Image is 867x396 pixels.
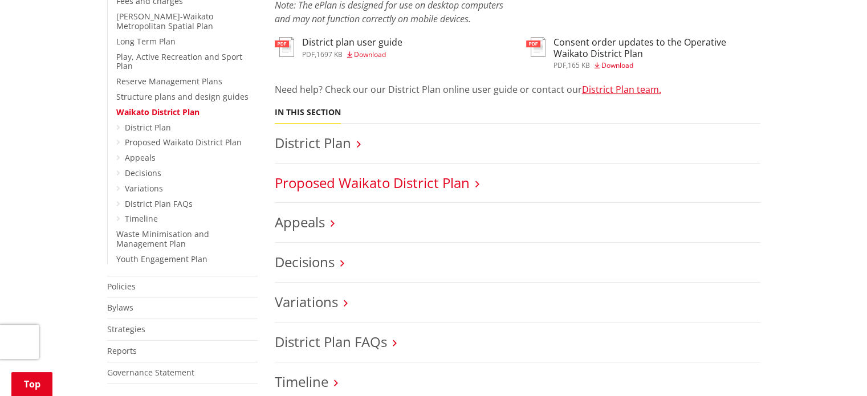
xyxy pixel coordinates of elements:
[815,348,856,389] iframe: Messenger Launcher
[107,367,194,378] a: Governance Statement
[125,137,242,148] a: Proposed Waikato District Plan
[275,173,470,192] a: Proposed Waikato District Plan
[601,60,633,70] span: Download
[107,324,145,334] a: Strategies
[275,133,351,152] a: District Plan
[553,37,760,59] h3: Consent order updates to the Operative Waikato District Plan
[116,254,207,264] a: Youth Engagement Plan
[316,50,343,59] span: 1697 KB
[275,83,760,96] p: Need help? Check our our District Plan online user guide or contact our
[275,372,328,391] a: Timeline
[116,11,213,31] a: [PERSON_NAME]-Waikato Metropolitan Spatial Plan
[526,37,760,68] a: Consent order updates to the Operative Waikato District Plan pdf,165 KB Download
[116,36,176,47] a: Long Term Plan
[125,213,158,224] a: Timeline
[116,91,249,102] a: Structure plans and design guides
[107,345,137,356] a: Reports
[275,37,294,57] img: document-pdf.svg
[553,60,566,70] span: pdf
[107,281,136,292] a: Policies
[275,213,325,231] a: Appeals
[11,372,52,396] a: Top
[116,228,209,249] a: Waste Minimisation and Management Plan
[526,37,546,57] img: document-pdf.svg
[107,302,133,313] a: Bylaws
[275,252,335,271] a: Decisions
[582,83,661,96] a: District Plan team.
[116,76,222,87] a: Reserve Management Plans
[354,50,386,59] span: Download
[275,108,341,117] h5: In this section
[116,107,200,117] a: Waikato District Plan
[302,51,402,58] div: ,
[553,62,760,69] div: ,
[275,292,338,311] a: Variations
[125,152,156,163] a: Appeals
[302,37,402,48] h3: District plan user guide
[275,37,402,58] a: District plan user guide pdf,1697 KB Download
[275,332,387,351] a: District Plan FAQs
[125,168,161,178] a: Decisions
[302,50,315,59] span: pdf
[125,198,193,209] a: District Plan FAQs
[125,183,163,194] a: Variations
[125,122,171,133] a: District Plan
[568,60,590,70] span: 165 KB
[116,51,242,72] a: Play, Active Recreation and Sport Plan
